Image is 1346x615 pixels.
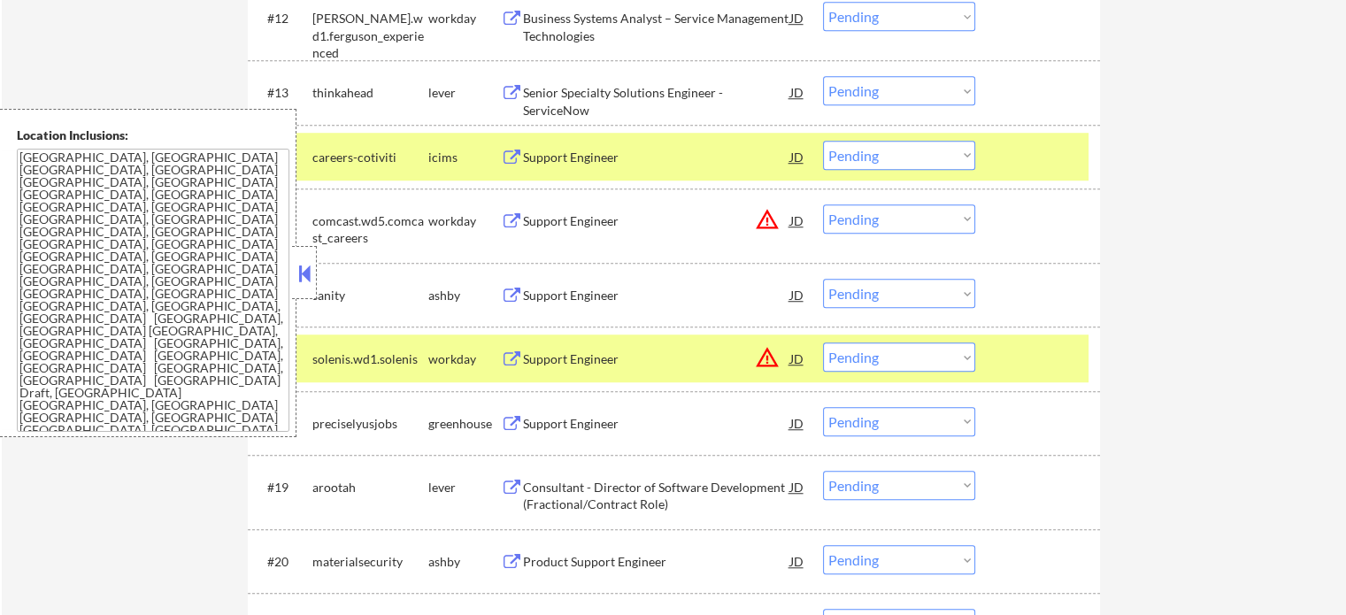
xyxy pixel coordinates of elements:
div: workday [428,212,501,230]
div: #13 [267,84,298,102]
div: workday [428,350,501,368]
div: ashby [428,287,501,304]
div: solenis.wd1.solenis [312,350,428,368]
div: [PERSON_NAME].wd1.ferguson_experienced [312,10,428,62]
div: JD [788,342,806,374]
div: thinkahead [312,84,428,102]
div: Consultant - Director of Software Development (Fractional/Contract Role) [523,479,790,513]
div: Support Engineer [523,287,790,304]
div: Support Engineer [523,415,790,433]
div: preciselyusjobs [312,415,428,433]
button: warning_amber [755,345,780,370]
div: #12 [267,10,298,27]
div: arootah [312,479,428,496]
div: lever [428,479,501,496]
div: JD [788,141,806,173]
div: Support Engineer [523,149,790,166]
div: lever [428,84,501,102]
div: Product Support Engineer [523,553,790,571]
div: Support Engineer [523,212,790,230]
div: Location Inclusions: [17,127,289,144]
div: workday [428,10,501,27]
div: comcast.wd5.comcast_careers [312,212,428,247]
div: greenhouse [428,415,501,433]
div: #20 [267,553,298,571]
div: JD [788,407,806,439]
div: materialsecurity [312,553,428,571]
button: warning_amber [755,207,780,232]
div: JD [788,545,806,577]
div: Business Systems Analyst – Service Management Technologies [523,10,790,44]
div: JD [788,76,806,108]
div: Senior Specialty Solutions Engineer - ServiceNow [523,84,790,119]
div: JD [788,471,806,503]
div: JD [788,204,806,236]
div: Support Engineer [523,350,790,368]
div: ashby [428,553,501,571]
div: careers-cotiviti [312,149,428,166]
div: JD [788,279,806,311]
div: icims [428,149,501,166]
div: #19 [267,479,298,496]
div: JD [788,2,806,34]
div: sanity [312,287,428,304]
